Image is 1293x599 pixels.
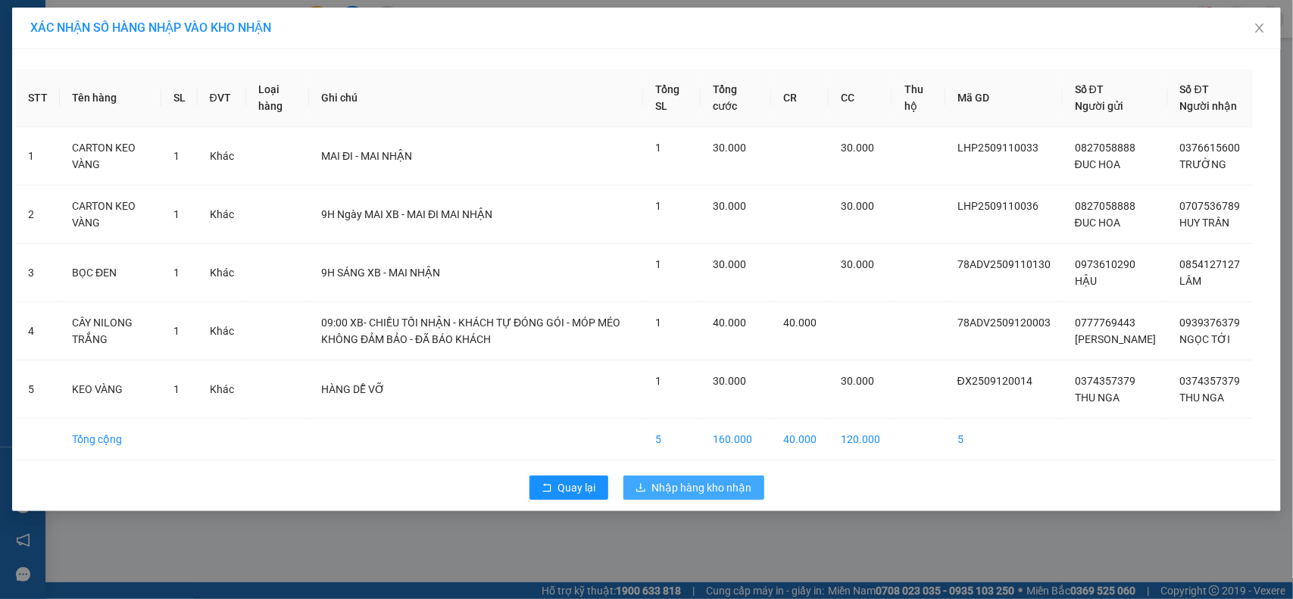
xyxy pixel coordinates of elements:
[1075,217,1120,229] span: ĐUC HOA
[118,13,221,49] div: VP Đồng Xoài
[558,479,596,496] span: Quay lại
[957,375,1032,387] span: ĐX2509120014
[1180,100,1238,112] span: Người nhận
[60,244,161,302] td: BỌC ĐEN
[1180,200,1241,212] span: 0707536789
[623,476,764,500] button: downloadNhập hàng kho nhận
[1075,83,1104,95] span: Số ĐT
[713,317,746,329] span: 40.000
[1180,317,1241,329] span: 0939376379
[16,302,60,360] td: 4
[198,186,246,244] td: Khác
[173,150,180,162] span: 1
[13,14,36,30] span: Gửi:
[957,142,1038,154] span: LHP2509110033
[1075,258,1135,270] span: 0973610290
[16,127,60,186] td: 1
[1180,83,1209,95] span: Số ĐT
[1075,142,1135,154] span: 0827058888
[1075,333,1156,345] span: [PERSON_NAME]
[713,142,746,154] span: 30.000
[1180,275,1202,287] span: LÂM
[161,69,198,127] th: SL
[246,69,309,127] th: Loại hàng
[118,49,221,67] div: HẰNG
[1180,142,1241,154] span: 0376615600
[945,69,1063,127] th: Mã GD
[1238,8,1281,50] button: Close
[321,150,412,162] span: MAI ĐI - MAI NHẬN
[829,419,892,460] td: 120.000
[1075,158,1120,170] span: ĐUC HOA
[643,419,701,460] td: 5
[16,360,60,419] td: 5
[321,383,385,395] span: HÀNG DỄ VỠ
[16,69,60,127] th: STT
[957,200,1038,212] span: LHP2509110036
[829,69,892,127] th: CC
[655,258,661,270] span: 1
[1180,217,1230,229] span: HUY TRẦN
[1180,392,1225,404] span: THU NGA
[713,200,746,212] span: 30.000
[198,302,246,360] td: Khác
[771,69,829,127] th: CR
[1180,158,1227,170] span: TRƯỜNG
[945,419,1063,460] td: 5
[173,208,180,220] span: 1
[309,69,643,127] th: Ghi chú
[16,244,60,302] td: 3
[655,142,661,154] span: 1
[542,482,552,494] span: rollback
[198,360,246,419] td: Khác
[321,208,492,220] span: 9H Ngày MAI XB - MAI ĐI MAI NHẬN
[11,99,35,115] span: CR :
[652,479,752,496] span: Nhập hàng kho nhận
[30,20,271,35] span: XÁC NHẬN SỐ HÀNG NHẬP VÀO KHO NHẬN
[655,317,661,329] span: 1
[655,200,661,212] span: 1
[713,258,746,270] span: 30.000
[636,482,646,494] span: download
[1075,392,1120,404] span: THU NGA
[11,98,110,116] div: 50.000
[1075,375,1135,387] span: 0374357379
[1180,258,1241,270] span: 0854127127
[841,375,874,387] span: 30.000
[173,325,180,337] span: 1
[198,127,246,186] td: Khác
[1075,100,1123,112] span: Người gửi
[892,69,945,127] th: Thu hộ
[701,69,771,127] th: Tổng cước
[198,69,246,127] th: ĐVT
[1075,317,1135,329] span: 0777769443
[841,258,874,270] span: 30.000
[655,375,661,387] span: 1
[321,267,440,279] span: 9H SÁNG XB - MAI NHẬN
[1075,200,1135,212] span: 0827058888
[713,375,746,387] span: 30.000
[841,142,874,154] span: 30.000
[173,267,180,279] span: 1
[60,419,161,460] td: Tổng cộng
[13,13,108,49] div: VP Bom Bo
[118,14,155,30] span: Nhận:
[198,244,246,302] td: Khác
[13,49,108,67] div: LAI
[60,360,161,419] td: KEO VÀNG
[60,127,161,186] td: CARTON KEO VÀNG
[643,69,701,127] th: Tổng SL
[1180,375,1241,387] span: 0374357379
[957,317,1051,329] span: 78ADV2509120003
[60,302,161,360] td: CÂY NILONG TRẮNG
[321,317,620,345] span: 09:00 XB- CHIỀU TỐI NHẬN - KHÁCH TỰ ĐÓNG GÓI - MÓP MÉO KHÔNG ĐẢM BẢO - ĐÃ BÁO KHÁCH
[60,186,161,244] td: CARTON KEO VÀNG
[701,419,771,460] td: 160.000
[529,476,608,500] button: rollbackQuay lại
[783,317,817,329] span: 40.000
[771,419,829,460] td: 40.000
[16,186,60,244] td: 2
[1254,22,1266,34] span: close
[841,200,874,212] span: 30.000
[60,69,161,127] th: Tên hàng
